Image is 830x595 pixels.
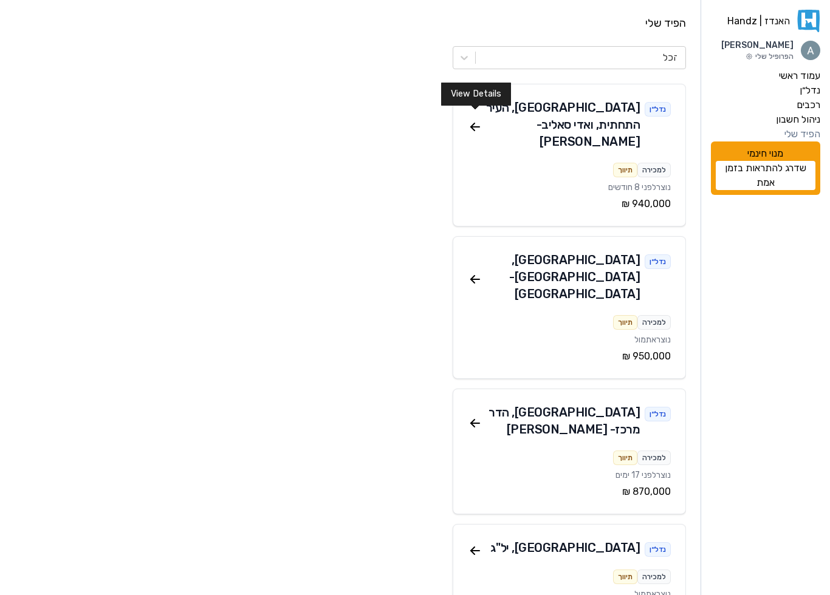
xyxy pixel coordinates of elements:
div: ‏950,000 ‏₪ [468,349,671,364]
div: [GEOGRAPHIC_DATA] , יל"ג [490,539,640,557]
div: למכירה [637,569,671,584]
a: נדל״ן [711,83,820,98]
label: ניהול חשבון [776,112,820,127]
a: הפיד שלי [711,127,820,141]
p: [PERSON_NAME] [721,39,794,52]
a: האנדז | Handz [711,10,820,32]
div: [GEOGRAPHIC_DATA] , הדר מרכז - [PERSON_NAME] [482,404,640,438]
p: הפרופיל שלי [721,52,794,61]
div: למכירה [637,315,671,330]
label: הפיד שלי [784,127,820,141]
div: מנוי חינמי [711,141,820,195]
div: תיווך [613,315,637,330]
a: רכבים [711,98,820,112]
h1: הפיד שלי [15,15,686,32]
div: נדל״ן [645,407,671,421]
div: נדל״ן [645,102,671,117]
label: רכבים [797,98,820,112]
div: תיווך [613,569,637,584]
a: תמונת פרופיל[PERSON_NAME]הפרופיל שלי [711,39,820,61]
span: נוצר לפני 8 חודשים [608,182,671,192]
div: ‏870,000 ‏₪ [468,484,671,499]
a: שדרג להתראות בזמן אמת [716,161,815,190]
div: [GEOGRAPHIC_DATA] , [GEOGRAPHIC_DATA] - [GEOGRAPHIC_DATA] [482,251,640,302]
div: למכירה [637,163,671,177]
div: נדל״ן [645,254,671,269]
div: תיווך [613,450,637,465]
a: עמוד ראשי [711,69,820,83]
span: נוצר לפני 17 ימים [616,470,671,480]
label: עמוד ראשי [779,69,820,83]
span: נוצר אתמול [634,335,671,345]
div: תיווך [613,163,637,177]
div: למכירה [637,450,671,465]
label: נדל״ן [800,83,820,98]
a: ניהול חשבון [711,112,820,127]
img: תמונת פרופיל [801,41,820,60]
div: [GEOGRAPHIC_DATA] , העיר התחתית, ואדי סאליב - [PERSON_NAME] [482,99,640,150]
div: ‏940,000 ‏₪ [468,197,671,211]
div: נדל״ן [645,542,671,557]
